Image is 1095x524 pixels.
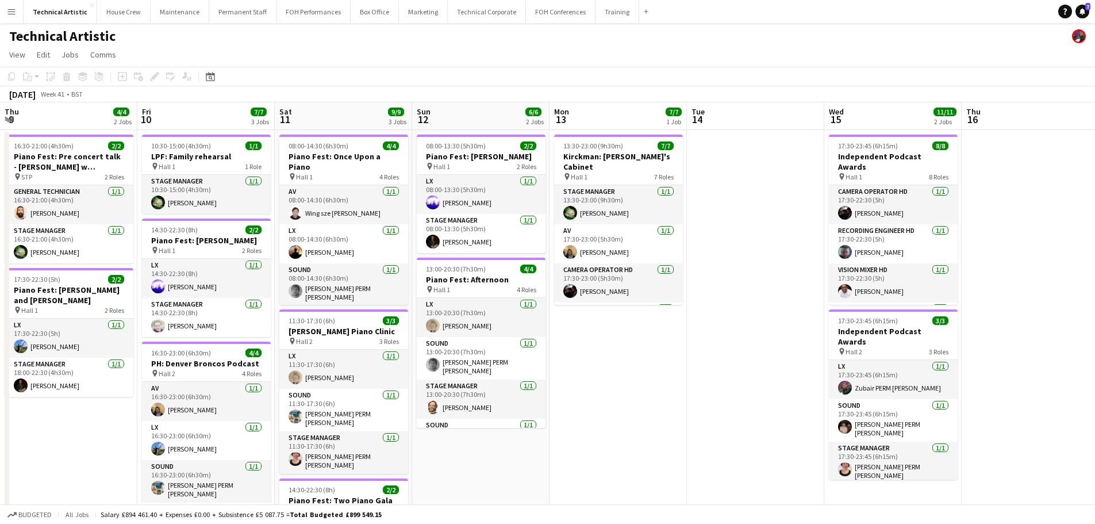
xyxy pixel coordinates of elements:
app-job-card: 10:30-15:00 (4h30m)1/1LPF: Family rehearsal Hall 11 RoleStage Manager1/110:30-15:00 (4h30m)[PERSO... [142,135,271,214]
span: Hall 1 [159,246,175,255]
h3: Kirckman: [PERSON_NAME]'s Cabinet [554,151,683,172]
h3: Piano Fest: [PERSON_NAME] [417,151,545,162]
app-job-card: 13:00-20:30 (7h30m)4/4Piano Fest: Afternoon Hall 14 RolesLX1/113:00-20:30 (7h30m)[PERSON_NAME]Sou... [417,258,545,428]
app-job-card: 17:30-23:45 (6h15m)8/8Independent Podcast Awards Hall 18 RolesCamera Operator HD1/117:30-22:30 (5... [829,135,958,305]
span: Hall 1 [433,162,450,171]
app-card-role: LX1/113:00-20:30 (7h30m)[PERSON_NAME] [417,298,545,337]
div: [DATE] [9,89,36,100]
span: 7/7 [251,108,267,116]
h3: PH: Denver Broncos Podcast [142,358,271,369]
app-card-role: Sound1/108:00-14:30 (6h30m)[PERSON_NAME] PERM [PERSON_NAME] [279,263,408,306]
h3: [PERSON_NAME] Piano Clinic [279,326,408,336]
span: 11/11 [933,108,956,116]
span: 08:00-13:30 (5h30m) [426,141,486,150]
app-job-card: 14:30-22:30 (8h)2/2Piano Fest: [PERSON_NAME] Hall 12 RolesLX1/114:30-22:30 (8h)[PERSON_NAME]Stage... [142,219,271,337]
span: 3 Roles [929,347,948,356]
span: 9 [3,113,19,126]
app-card-role: AV1/108:00-14:30 (6h30m)Wing sze [PERSON_NAME] [279,185,408,224]
span: 17:30-23:45 (6h15m) [838,141,898,150]
app-job-card: 17:30-22:30 (5h)2/2Piano Fest: [PERSON_NAME] and [PERSON_NAME] Hall 12 RolesLX1/117:30-22:30 (5h)... [5,268,133,397]
app-user-avatar: Zubair PERM Dhalla [1072,29,1086,43]
span: Sun [417,106,431,117]
span: 14:30-22:30 (8h) [151,225,198,234]
app-card-role: Sound1/116:30-23:00 (6h30m)[PERSON_NAME] PERM [PERSON_NAME] [142,460,271,503]
span: 3 Roles [379,337,399,346]
span: 2/2 [245,225,262,234]
span: 4 Roles [517,285,536,294]
span: 7 Roles [654,173,674,181]
span: Total Budgeted £899 549.15 [290,510,382,519]
span: 4/4 [383,141,399,150]
h3: Piano Fest: Once Upon a Piano [279,151,408,172]
span: 2/2 [108,275,124,284]
button: Box Office [351,1,399,23]
span: 13:30-23:00 (9h30m) [563,141,623,150]
span: 13:00-20:30 (7h30m) [426,265,486,273]
span: Thu [966,106,981,117]
span: 17:30-23:45 (6h15m) [838,316,898,325]
span: 13 [552,113,569,126]
app-card-role: LX1/114:30-22:30 (8h)[PERSON_NAME] [142,259,271,298]
span: Sat [279,106,292,117]
span: Hall 1 [433,285,450,294]
span: Hall 2 [159,369,175,378]
h3: Independent Podcast Awards [829,326,958,347]
span: 7/7 [666,108,682,116]
div: 3 Jobs [251,117,269,126]
span: 10:30-15:00 (4h30m) [151,141,211,150]
h3: Piano Fest: Pre concert talk - [PERSON_NAME] w [PERSON_NAME] and [PERSON_NAME] [5,151,133,172]
app-job-card: 16:30-23:00 (6h30m)4/4PH: Denver Broncos Podcast Hall 24 RolesAV1/116:30-23:00 (6h30m)[PERSON_NAM... [142,342,271,512]
span: Wed [829,106,844,117]
button: Maintenance [151,1,209,23]
span: 4/4 [245,349,262,357]
span: 2/2 [520,141,536,150]
span: 10 [140,113,151,126]
span: 2/2 [108,141,124,150]
app-card-role: Stage Manager1/113:00-20:30 (7h30m)[PERSON_NAME] [417,380,545,419]
button: Budgeted [6,508,53,521]
app-job-card: 17:30-23:45 (6h15m)3/3Independent Podcast Awards Hall 23 RolesLX1/117:30-23:45 (6h15m)Zubair PERM... [829,309,958,480]
span: Hall 2 [296,337,313,346]
span: Jobs [62,49,79,60]
div: 1 Job [666,117,681,126]
span: Budgeted [18,511,52,519]
app-card-role: Sound1/111:30-17:30 (6h)[PERSON_NAME] PERM [PERSON_NAME] [279,389,408,431]
a: Jobs [57,47,83,62]
app-job-card: 11:30-17:30 (6h)3/3[PERSON_NAME] Piano Clinic Hall 23 RolesLX1/111:30-17:30 (6h)[PERSON_NAME]Soun... [279,309,408,474]
div: 13:30-23:00 (9h30m)7/7Kirckman: [PERSON_NAME]'s Cabinet Hall 17 RolesStage Manager1/113:30-23:00 ... [554,135,683,305]
app-card-role: AV1/1 [829,303,958,342]
button: Permanent Staff [209,1,276,23]
span: 14:30-22:30 (8h) [289,485,335,494]
span: Fri [142,106,151,117]
button: Marketing [399,1,448,23]
span: 15 [827,113,844,126]
div: 3 Jobs [389,117,406,126]
span: 7 [1085,3,1090,10]
app-card-role: Sound1/117:30-23:45 (6h15m)[PERSON_NAME] PERM [PERSON_NAME] [829,399,958,442]
app-job-card: 08:00-14:30 (6h30m)4/4Piano Fest: Once Upon a Piano Hall 14 RolesAV1/108:00-14:30 (6h30m)Wing sze... [279,135,408,305]
span: Hall 2 [846,347,862,356]
app-card-role: Stage Manager1/108:00-13:30 (5h30m)[PERSON_NAME] [417,214,545,253]
app-card-role: AV1/116:30-23:00 (6h30m)[PERSON_NAME] [142,382,271,421]
span: 2 Roles [105,173,124,181]
span: 4/4 [520,265,536,273]
app-card-role: Sound1/1 [417,419,545,458]
app-job-card: 16:30-21:00 (4h30m)2/2Piano Fest: Pre concert talk - [PERSON_NAME] w [PERSON_NAME] and [PERSON_NA... [5,135,133,263]
span: Hall 1 [296,173,313,181]
span: Week 41 [38,90,67,98]
h3: Piano Fest: [PERSON_NAME] and [PERSON_NAME] [5,285,133,305]
div: BST [71,90,83,98]
span: 7/7 [658,141,674,150]
span: 4 Roles [242,369,262,378]
button: House Crew [97,1,151,23]
span: 11 [278,113,292,126]
span: 4/4 [113,108,129,116]
h3: Piano Fest: Two Piano Gala [279,495,408,506]
app-job-card: 08:00-13:30 (5h30m)2/2Piano Fest: [PERSON_NAME] Hall 12 RolesLX1/108:00-13:30 (5h30m)[PERSON_NAME... [417,135,545,253]
app-card-role: Stage Manager1/117:30-23:45 (6h15m)[PERSON_NAME] PERM [PERSON_NAME] [829,442,958,484]
app-card-role: LX1/116:30-23:00 (6h30m)[PERSON_NAME] [142,421,271,460]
